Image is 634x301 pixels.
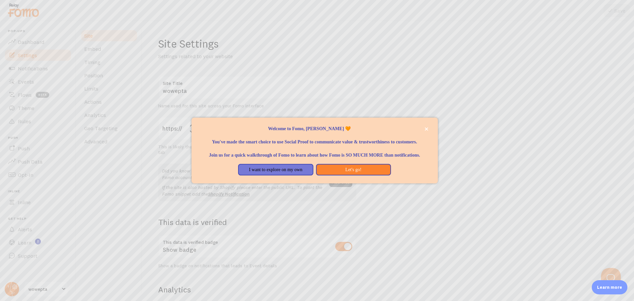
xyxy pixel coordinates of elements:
[238,164,313,176] button: I want to explore on my own
[316,164,391,176] button: Let's go!
[592,280,627,294] div: Learn more
[199,126,430,132] p: Welcome to Fomo, [PERSON_NAME] 🧡
[192,118,438,184] div: Welcome to Fomo, Faisal Gulzar 🧡You&amp;#39;ve made the smart choice to use Social Proof to commu...
[199,132,430,145] p: You've made the smart choice to use Social Proof to communicate value & trustworthiness to custom...
[423,126,430,132] button: close,
[199,145,430,159] p: Join us for a quick walkthrough of Fomo to learn about how Fomo is SO MUCH MORE than notifications.
[597,284,622,290] p: Learn more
